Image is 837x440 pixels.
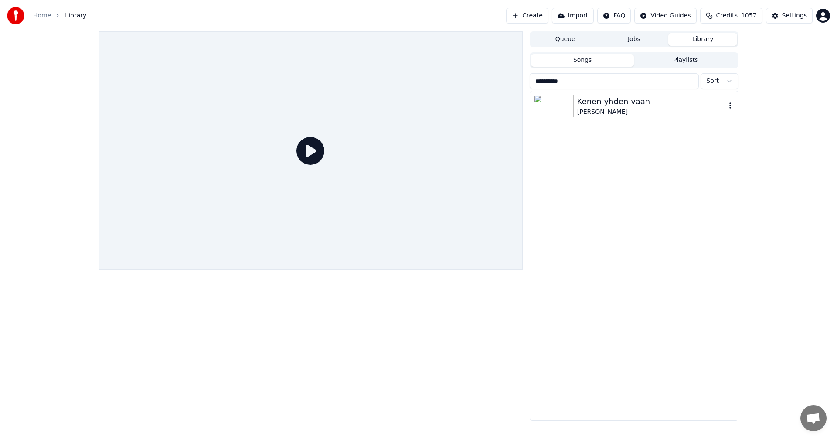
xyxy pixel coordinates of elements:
[600,33,669,46] button: Jobs
[800,405,827,431] a: Avoin keskustelu
[33,11,86,20] nav: breadcrumb
[634,54,737,67] button: Playlists
[716,11,738,20] span: Credits
[741,11,757,20] span: 1057
[668,33,737,46] button: Library
[7,7,24,24] img: youka
[65,11,86,20] span: Library
[782,11,807,20] div: Settings
[33,11,51,20] a: Home
[766,8,813,24] button: Settings
[700,8,762,24] button: Credits1057
[577,96,726,108] div: Kenen yhden vaan
[531,33,600,46] button: Queue
[634,8,696,24] button: Video Guides
[506,8,548,24] button: Create
[531,54,634,67] button: Songs
[706,77,719,85] span: Sort
[552,8,594,24] button: Import
[597,8,631,24] button: FAQ
[577,108,726,116] div: [PERSON_NAME]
